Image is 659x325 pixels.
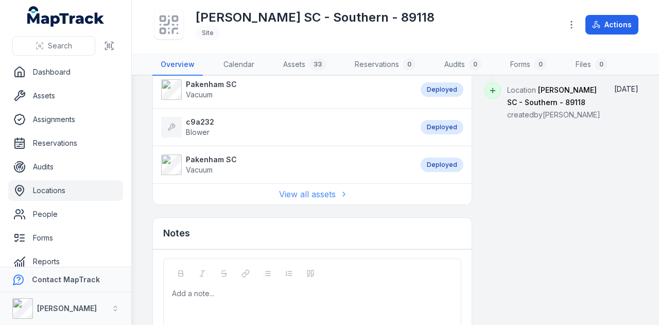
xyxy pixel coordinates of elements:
[8,180,123,201] a: Locations
[196,26,220,40] div: Site
[403,58,415,71] div: 0
[279,188,346,200] a: View all assets
[421,120,463,134] div: Deployed
[8,85,123,106] a: Assets
[161,79,410,100] a: Pakenham SCVacuum
[196,9,435,26] h1: [PERSON_NAME] SC - Southern - 89118
[534,58,547,71] div: 0
[507,85,600,119] span: Location created by [PERSON_NAME]
[275,54,334,76] a: Assets33
[8,204,123,225] a: People
[48,41,72,51] span: Search
[614,84,638,93] time: 1/7/2025, 4:23:41 PM
[27,6,105,27] a: MapTrack
[37,304,97,313] strong: [PERSON_NAME]
[346,54,424,76] a: Reservations0
[12,36,95,56] button: Search
[436,54,490,76] a: Audits0
[8,157,123,177] a: Audits
[152,54,203,76] a: Overview
[8,251,123,272] a: Reports
[421,82,463,97] div: Deployed
[421,158,463,172] div: Deployed
[8,109,123,130] a: Assignments
[595,58,608,71] div: 0
[186,117,214,127] strong: c9a232
[161,117,410,138] a: c9a232Blower
[469,58,481,71] div: 0
[186,128,210,136] span: Blower
[567,54,616,76] a: Files0
[186,155,237,165] strong: Pakenham SC
[614,84,638,93] span: [DATE]
[186,165,213,174] span: Vacuum
[186,79,237,90] strong: Pakenham SC
[8,228,123,248] a: Forms
[186,90,213,99] span: Vacuum
[215,54,263,76] a: Calendar
[32,275,100,284] strong: Contact MapTrack
[507,85,597,107] span: [PERSON_NAME] SC - Southern - 89118
[161,155,410,175] a: Pakenham SCVacuum
[502,54,555,76] a: Forms0
[585,15,638,35] button: Actions
[8,133,123,153] a: Reservations
[163,226,190,241] h3: Notes
[309,58,326,71] div: 33
[8,62,123,82] a: Dashboard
